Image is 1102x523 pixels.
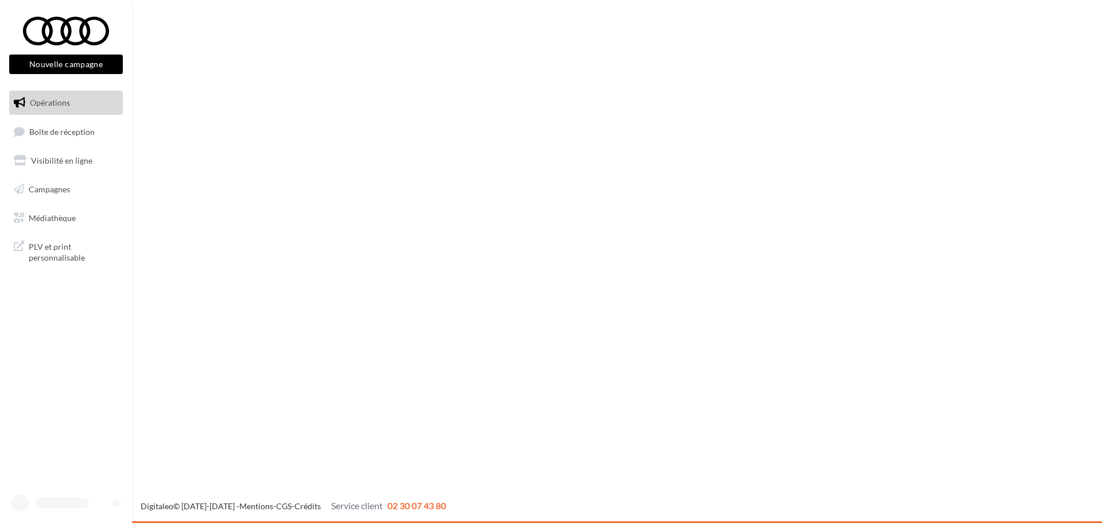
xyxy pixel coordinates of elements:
span: © [DATE]-[DATE] - - - [141,501,446,511]
a: Mentions [239,501,273,511]
a: CGS [276,501,292,511]
a: Campagnes [7,177,125,202]
a: PLV et print personnalisable [7,234,125,268]
button: Nouvelle campagne [9,55,123,74]
span: Boîte de réception [29,126,95,136]
span: 02 30 07 43 80 [387,500,446,511]
a: Visibilité en ligne [7,149,125,173]
span: Médiathèque [29,212,76,222]
a: Opérations [7,91,125,115]
span: Opérations [30,98,70,107]
a: Médiathèque [7,206,125,230]
span: Visibilité en ligne [31,156,92,165]
a: Boîte de réception [7,119,125,144]
span: Service client [331,500,383,511]
span: Campagnes [29,184,70,194]
a: Crédits [294,501,321,511]
a: Digitaleo [141,501,173,511]
span: PLV et print personnalisable [29,239,118,264]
